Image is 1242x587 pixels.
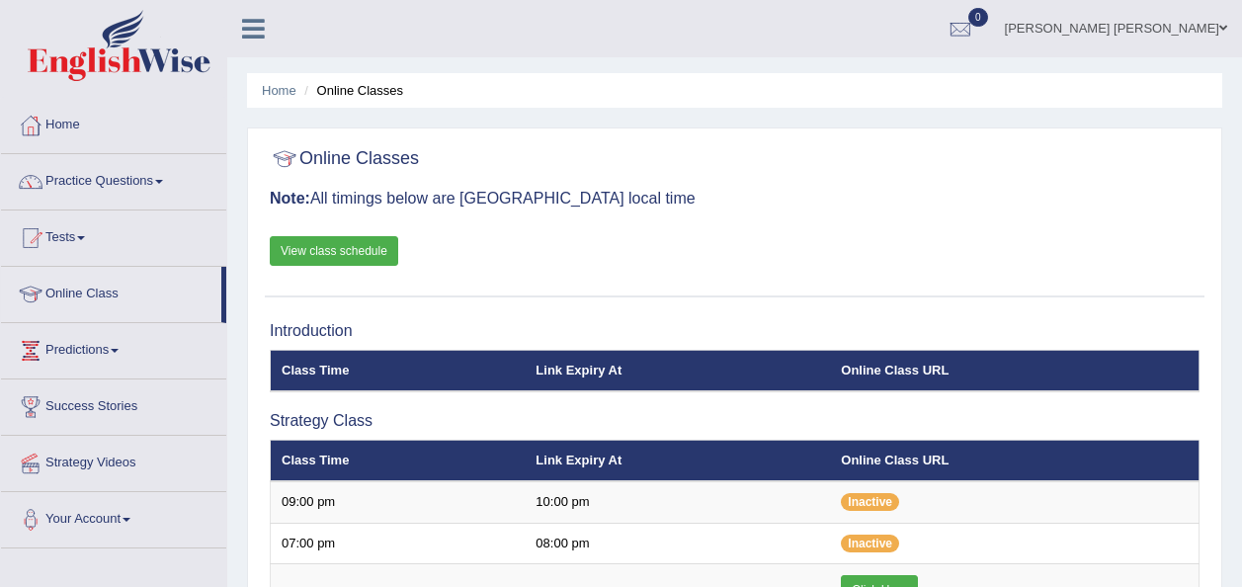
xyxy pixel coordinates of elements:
[270,412,1200,430] h3: Strategy Class
[271,523,526,564] td: 07:00 pm
[270,190,1200,208] h3: All timings below are [GEOGRAPHIC_DATA] local time
[525,523,830,564] td: 08:00 pm
[270,322,1200,340] h3: Introduction
[1,323,226,373] a: Predictions
[270,236,398,266] a: View class schedule
[525,350,830,391] th: Link Expiry At
[299,81,403,100] li: Online Classes
[271,440,526,481] th: Class Time
[271,481,526,523] td: 09:00 pm
[1,379,226,429] a: Success Stories
[1,210,226,260] a: Tests
[830,440,1199,481] th: Online Class URL
[841,493,899,511] span: Inactive
[270,190,310,207] b: Note:
[1,98,226,147] a: Home
[1,492,226,542] a: Your Account
[1,267,221,316] a: Online Class
[841,535,899,552] span: Inactive
[270,144,419,174] h2: Online Classes
[968,8,988,27] span: 0
[525,440,830,481] th: Link Expiry At
[1,436,226,485] a: Strategy Videos
[262,83,296,98] a: Home
[1,154,226,204] a: Practice Questions
[525,481,830,523] td: 10:00 pm
[271,350,526,391] th: Class Time
[830,350,1199,391] th: Online Class URL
